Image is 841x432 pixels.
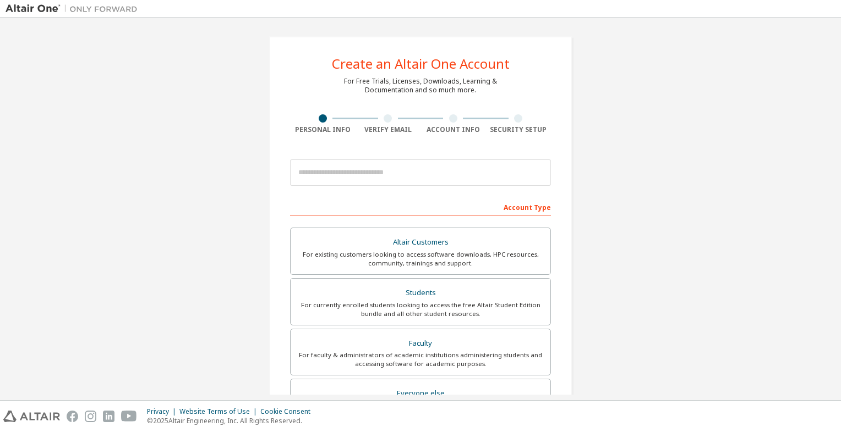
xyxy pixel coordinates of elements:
[67,411,78,422] img: facebook.svg
[147,416,317,425] p: © 2025 Altair Engineering, Inc. All Rights Reserved.
[297,336,544,351] div: Faculty
[297,285,544,301] div: Students
[332,57,510,70] div: Create an Altair One Account
[420,125,486,134] div: Account Info
[3,411,60,422] img: altair_logo.svg
[147,407,179,416] div: Privacy
[6,3,143,14] img: Altair One
[260,407,317,416] div: Cookie Consent
[356,125,421,134] div: Verify Email
[179,407,260,416] div: Website Terms of Use
[297,235,544,250] div: Altair Customers
[121,411,137,422] img: youtube.svg
[297,250,544,268] div: For existing customers looking to access software downloads, HPC resources, community, trainings ...
[344,77,497,95] div: For Free Trials, Licenses, Downloads, Learning & Documentation and so much more.
[103,411,114,422] img: linkedin.svg
[486,125,551,134] div: Security Setup
[290,198,551,215] div: Account Type
[297,386,544,401] div: Everyone else
[290,125,356,134] div: Personal Info
[297,301,544,318] div: For currently enrolled students looking to access the free Altair Student Edition bundle and all ...
[85,411,96,422] img: instagram.svg
[297,351,544,368] div: For faculty & administrators of academic institutions administering students and accessing softwa...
